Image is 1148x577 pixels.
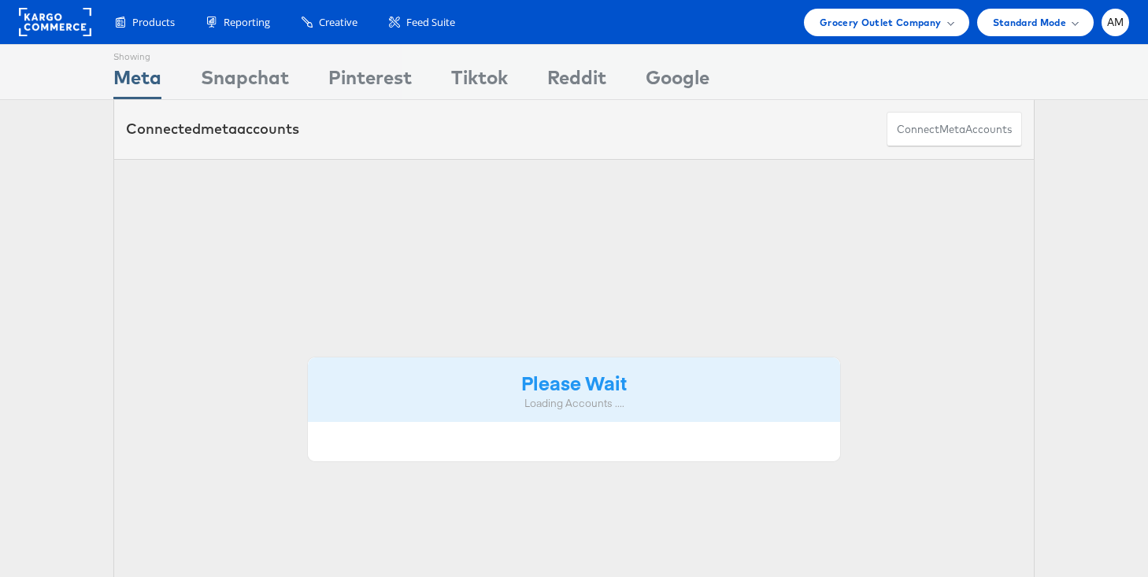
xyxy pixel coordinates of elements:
[113,45,161,64] div: Showing
[939,122,965,137] span: meta
[201,120,237,138] span: meta
[126,119,299,139] div: Connected accounts
[224,15,270,30] span: Reporting
[406,15,455,30] span: Feed Suite
[132,15,175,30] span: Products
[320,396,828,411] div: Loading Accounts ....
[1107,17,1124,28] span: AM
[319,15,357,30] span: Creative
[646,64,709,99] div: Google
[328,64,412,99] div: Pinterest
[993,14,1066,31] span: Standard Mode
[820,14,942,31] span: Grocery Outlet Company
[451,64,508,99] div: Tiktok
[887,112,1022,147] button: ConnectmetaAccounts
[201,64,289,99] div: Snapchat
[521,369,627,395] strong: Please Wait
[113,64,161,99] div: Meta
[547,64,606,99] div: Reddit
